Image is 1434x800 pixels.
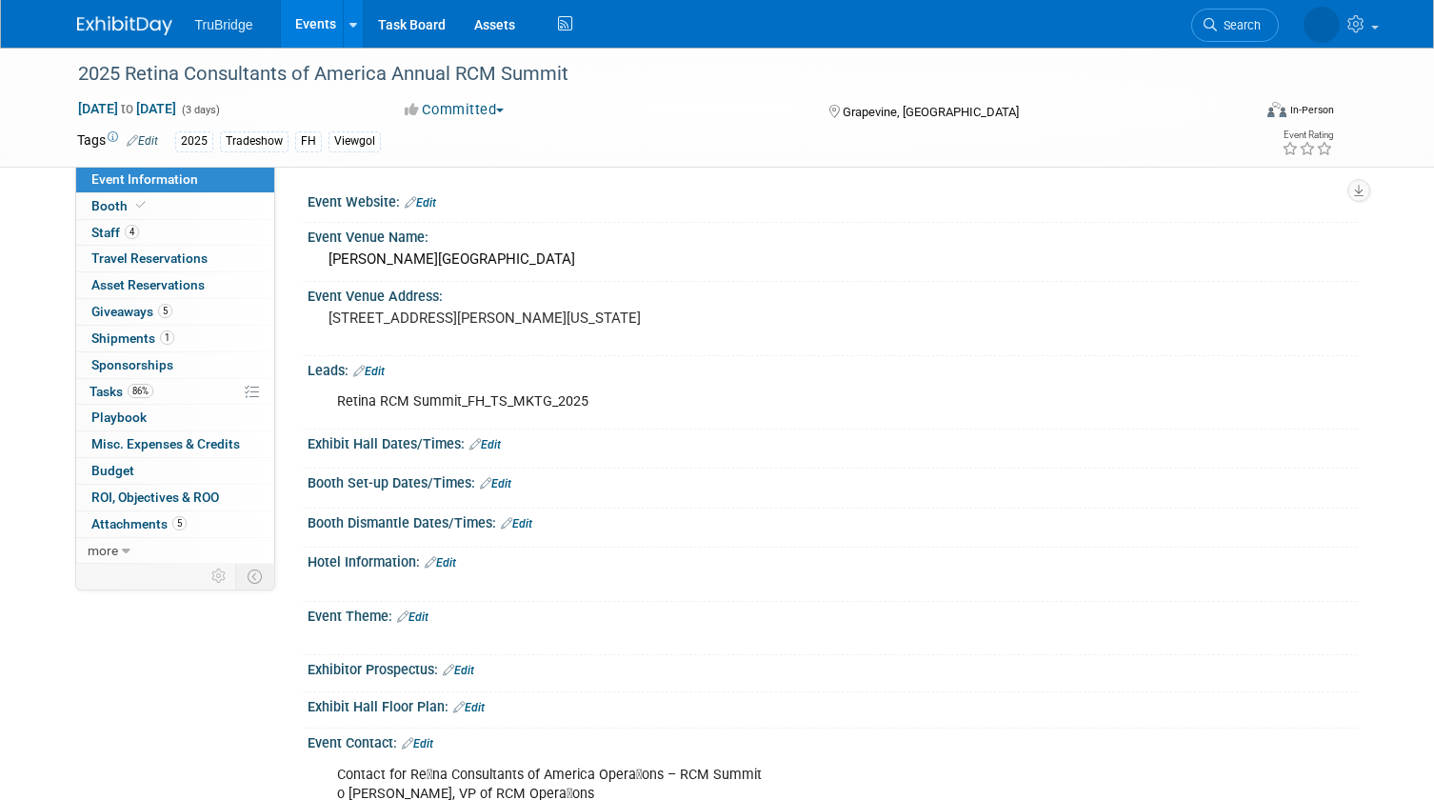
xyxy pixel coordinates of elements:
a: Edit [353,365,385,378]
div: Retina RCM Summit_FH_TS_MKTG_2025 [324,383,1154,421]
div: Exhibit Hall Dates/Times: [308,430,1358,454]
span: Grapevine, [GEOGRAPHIC_DATA] [843,105,1019,119]
div: Hotel Information: [308,548,1358,572]
a: Edit [443,664,474,677]
td: Toggle Event Tabs [235,564,274,589]
span: Shipments [91,330,174,346]
div: Event Contact: [308,729,1358,753]
div: Event Venue Address: [308,282,1358,306]
span: Misc. Expenses & Credits [91,436,240,451]
a: Asset Reservations [76,272,274,298]
a: Event Information [76,167,274,192]
a: Giveaways5 [76,299,274,325]
a: Budget [76,458,274,484]
div: Exhibit Hall Floor Plan: [308,692,1358,717]
div: 2025 Retina Consultants of America Annual RCM Summit [71,57,1227,91]
div: 2025 [175,131,213,151]
i: Booth reservation complete [136,200,146,210]
a: ROI, Objectives & ROO [76,485,274,510]
span: Attachments [91,516,187,531]
td: Tags [77,130,158,152]
span: Travel Reservations [91,250,208,266]
img: Marg Louwagie [1229,10,1340,31]
a: Tasks86% [76,379,274,405]
span: Sponsorships [91,357,173,372]
div: Exhibitor Prospectus: [308,655,1358,680]
span: Event Information [91,171,198,187]
img: ExhibitDay [77,16,172,35]
div: FH [295,131,322,151]
span: Tasks [90,384,153,399]
span: Budget [91,463,134,478]
pre: [STREET_ADDRESS][PERSON_NAME][US_STATE] [329,310,725,327]
a: Edit [397,610,428,624]
span: Search [1143,18,1186,32]
span: ROI, Objectives & ROO [91,490,219,505]
span: TruBridge [195,17,253,32]
a: Edit [405,196,436,210]
div: [PERSON_NAME][GEOGRAPHIC_DATA] [322,245,1344,274]
span: Giveaways [91,304,172,319]
div: Booth Dismantle Dates/Times: [308,509,1358,533]
div: Event Theme: [308,602,1358,627]
a: more [76,538,274,564]
div: Event Website: [308,188,1358,212]
a: Misc. Expenses & Credits [76,431,274,457]
div: Tradeshow [220,131,289,151]
a: Edit [402,737,433,750]
span: Asset Reservations [91,277,205,292]
span: 5 [158,304,172,318]
div: In-Person [1289,103,1334,117]
img: Format-Inperson.png [1267,102,1286,117]
a: Booth [76,193,274,219]
div: Event Format [1148,99,1334,128]
span: Staff [91,225,139,240]
a: Travel Reservations [76,246,274,271]
span: Booth [91,198,149,213]
a: Shipments1 [76,326,274,351]
a: Edit [127,134,158,148]
a: Search [1117,9,1205,42]
span: 86% [128,384,153,398]
span: Playbook [91,410,147,425]
a: Edit [480,477,511,490]
span: [DATE] [DATE] [77,100,177,117]
span: (3 days) [180,104,220,116]
a: Sponsorships [76,352,274,378]
td: Personalize Event Tab Strip [203,564,236,589]
a: Edit [469,438,501,451]
span: 1 [160,330,174,345]
span: 4 [125,225,139,239]
div: Leads: [308,356,1358,381]
button: Committed [398,100,511,120]
div: Event Venue Name: [308,223,1358,247]
div: Event Rating [1282,130,1333,140]
a: Edit [453,701,485,714]
span: to [118,101,136,116]
a: Attachments5 [76,511,274,537]
span: 5 [172,516,187,530]
a: Edit [501,517,532,530]
div: Viewgol [329,131,381,151]
a: Staff4 [76,220,274,246]
a: Edit [425,556,456,570]
span: more [88,543,118,558]
div: Booth Set-up Dates/Times: [308,469,1358,493]
a: Playbook [76,405,274,430]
